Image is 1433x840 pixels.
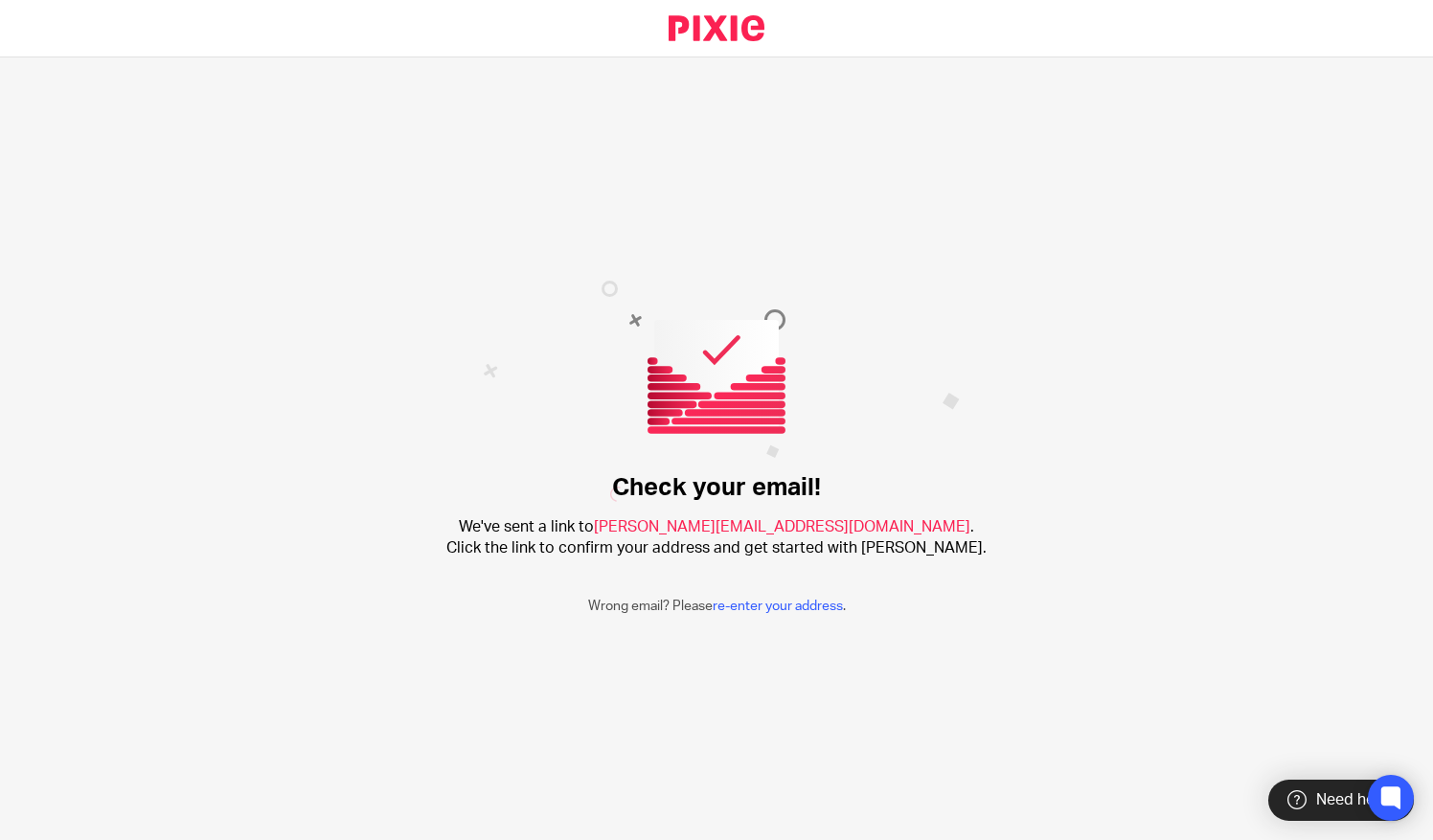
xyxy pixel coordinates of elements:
span: [PERSON_NAME][EMAIL_ADDRESS][DOMAIN_NAME] [594,519,970,534]
h2: We've sent a link to . Click the link to confirm your address and get started with [PERSON_NAME]. [446,517,987,558]
a: re-enter your address [713,600,843,613]
p: Wrong email? Please . [588,597,846,616]
div: Need help? [1268,780,1414,821]
h1: Check your email! [612,473,821,503]
img: Confirm email image [483,281,960,502]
